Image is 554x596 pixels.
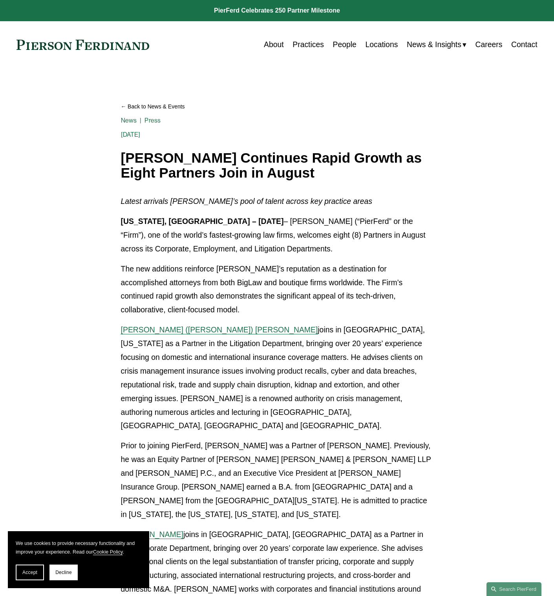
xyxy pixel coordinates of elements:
[16,565,44,580] button: Accept
[8,531,149,588] section: Cookie banner
[55,570,72,575] span: Decline
[121,323,433,433] p: joins in [GEOGRAPHIC_DATA], [US_STATE] as a Partner in the Litigation Department, bringing over 2...
[22,570,37,575] span: Accept
[365,37,398,52] a: Locations
[16,539,141,557] p: We use cookies to provide necessary functionality and improve your experience. Read our .
[49,565,78,580] button: Decline
[333,37,357,52] a: People
[293,37,324,52] a: Practices
[407,37,466,52] a: folder dropdown
[121,217,284,226] strong: [US_STATE], [GEOGRAPHIC_DATA] – [DATE]
[486,582,541,596] a: Search this site
[121,117,137,124] a: News
[121,215,433,256] p: – [PERSON_NAME] (“PierFerd” or the “Firm”), one of the world’s fastest-growing law firms, welcome...
[407,38,461,51] span: News & Insights
[121,325,318,334] a: [PERSON_NAME] ([PERSON_NAME]) [PERSON_NAME]
[121,131,141,138] span: [DATE]
[121,439,433,521] p: Prior to joining PierFerd, [PERSON_NAME] was a Partner of [PERSON_NAME]. Previously, he was an Eq...
[475,37,502,52] a: Careers
[121,100,433,114] a: Back to News & Events
[93,549,123,555] a: Cookie Policy
[121,150,433,181] h1: [PERSON_NAME] Continues Rapid Growth as Eight Partners Join in August
[121,262,433,317] p: The new additions reinforce [PERSON_NAME]’s reputation as a destination for accomplished attorney...
[264,37,284,52] a: About
[121,197,372,205] em: Latest arrivals [PERSON_NAME]’s pool of talent across key practice areas
[511,37,538,52] a: Contact
[144,117,161,124] a: Press
[121,530,183,539] a: [PERSON_NAME]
